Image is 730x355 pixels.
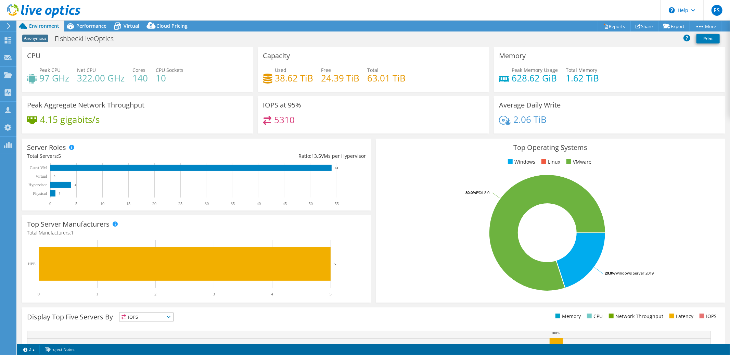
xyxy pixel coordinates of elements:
div: Total Servers: [27,152,196,160]
text: 35 [231,201,235,206]
span: Total Memory [566,67,597,73]
span: Performance [76,23,106,29]
li: Network Throughput [607,313,663,320]
text: 5 [75,201,77,206]
h3: CPU [27,52,41,60]
h4: 2.06 TiB [513,116,547,123]
li: IOPS [698,313,717,320]
h3: Server Roles [27,144,66,151]
text: Guest VM [30,165,47,170]
span: Cores [132,67,145,73]
tspan: ESXi 8.0 [476,190,489,195]
li: VMware [565,158,591,166]
h4: Total Manufacturers: [27,229,366,237]
h3: Memory [499,52,526,60]
div: Ratio: VMs per Hypervisor [196,152,366,160]
text: 25 [178,201,182,206]
span: Peak CPU [39,67,61,73]
span: 5 [58,153,61,159]
text: 100% [551,331,560,335]
span: IOPS [119,313,173,321]
span: FS [712,5,722,16]
li: Windows [506,158,535,166]
text: Virtual [36,174,47,179]
text: 55 [335,201,339,206]
h4: 1.62 TiB [566,74,599,82]
tspan: 20.0% [605,270,615,276]
text: 5 [334,262,336,266]
a: Print [696,34,720,43]
a: Reports [598,21,631,31]
span: Total [368,67,379,73]
h4: 24.39 TiB [321,74,360,82]
span: Cloud Pricing [156,23,188,29]
text: 50 [309,201,313,206]
text: 15 [126,201,130,206]
span: Peak Memory Usage [512,67,558,73]
text: 20 [152,201,156,206]
h3: Top Operating Systems [381,144,720,151]
text: 2 [154,292,156,296]
text: Hypervisor [28,182,47,187]
text: 0 [38,292,40,296]
text: HPE [28,262,36,266]
h4: 63.01 TiB [368,74,406,82]
span: Net CPU [77,67,96,73]
h4: 322.00 GHz [77,74,125,82]
h4: 38.62 TiB [275,74,313,82]
text: 3 [213,292,215,296]
text: 1 [96,292,98,296]
h4: 140 [132,74,148,82]
text: 0 [49,201,51,206]
text: 4 [271,292,273,296]
span: Anonymous [22,35,48,42]
span: Environment [29,23,59,29]
text: 10 [100,201,104,206]
tspan: Windows Server 2019 [615,270,654,276]
text: Physical [33,191,47,196]
text: 5 [330,292,332,296]
span: Free [321,67,331,73]
li: CPU [585,313,603,320]
a: More [690,21,721,31]
text: 0 [54,175,55,178]
a: Export [658,21,690,31]
li: Latency [668,313,693,320]
h4: 4.15 gigabits/s [40,116,100,123]
h3: Average Daily Write [499,101,561,109]
span: Virtual [124,23,139,29]
h3: Peak Aggregate Network Throughput [27,101,144,109]
text: 1 [59,192,61,195]
h4: 10 [156,74,183,82]
h4: 97 GHz [39,74,69,82]
a: Project Notes [39,345,79,354]
text: 45 [283,201,287,206]
text: 40 [257,201,261,206]
h3: Top Server Manufacturers [27,220,110,228]
text: 54 [335,166,338,169]
span: 13.5 [311,153,321,159]
span: Used [275,67,287,73]
h1: FishbeckLiveOptics [52,35,124,42]
text: 30 [205,201,209,206]
h3: Capacity [263,52,290,60]
a: Share [630,21,658,31]
h3: IOPS at 95% [263,101,302,109]
li: Linux [540,158,560,166]
text: 4 [75,183,76,187]
svg: \n [669,7,675,13]
span: CPU Sockets [156,67,183,73]
h4: 628.62 GiB [512,74,558,82]
tspan: 80.0% [465,190,476,195]
li: Memory [554,313,581,320]
span: 1 [71,229,74,236]
h4: 5310 [274,116,295,124]
a: 2 [18,345,40,354]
